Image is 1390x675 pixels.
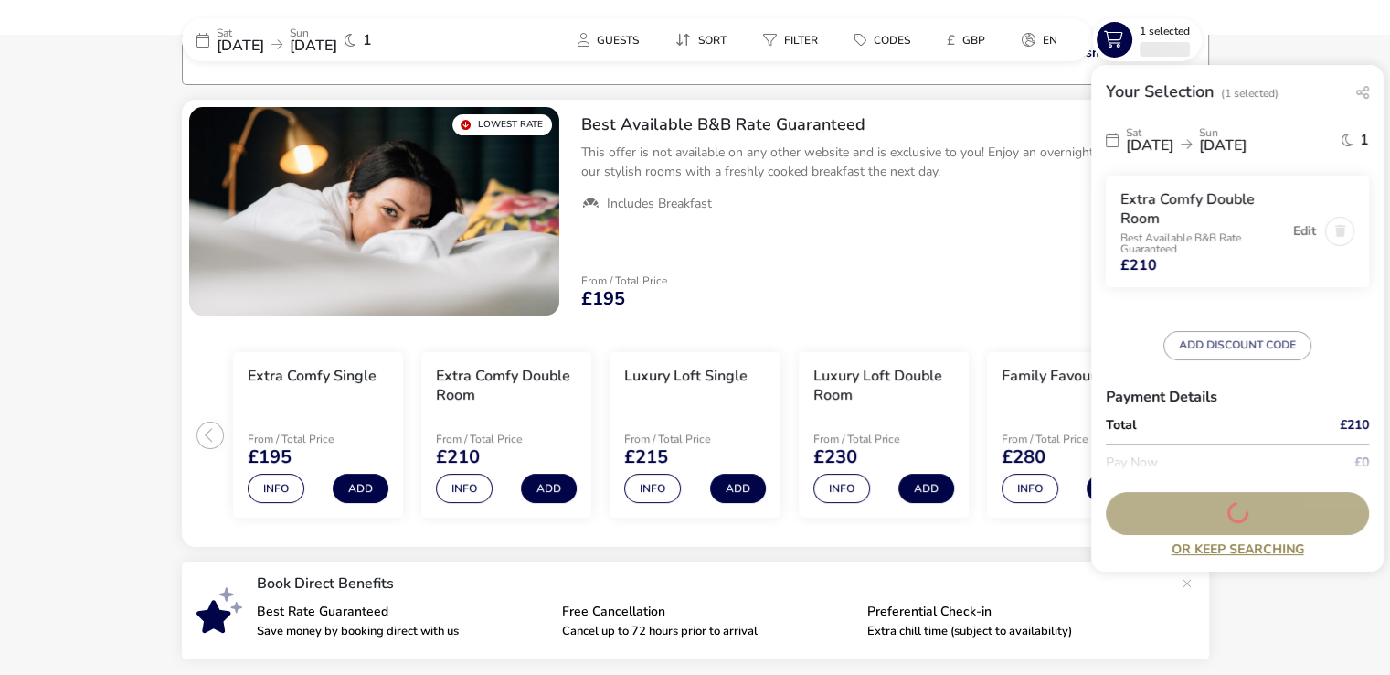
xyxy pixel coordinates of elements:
[363,33,372,48] span: 1
[248,448,292,466] span: £195
[1340,419,1369,432] span: £210
[567,100,1209,228] div: Best Available B&B Rate GuaranteedThis offer is not available on any other website and is exclusi...
[600,345,789,526] swiper-slide: 3 / 8
[248,474,304,503] button: Info
[947,31,955,49] i: £
[840,27,925,53] button: Codes
[436,367,577,405] h3: Extra Comfy Double Room
[784,33,818,48] span: Filter
[932,27,1000,53] button: £GBP
[581,275,667,286] p: From / Total Price
[581,143,1194,181] p: This offer is not available on any other website and is exclusive to you! Enjoy an overnight stay...
[790,345,978,526] swiper-slide: 4 / 8
[521,474,577,503] button: Add
[1106,542,1369,556] a: Or Keep Searching
[290,27,337,38] p: Sun
[581,114,1194,135] h2: Best Available B&B Rate Guaranteed
[867,626,1158,637] p: Extra chill time (subject to availability)
[1163,331,1311,360] button: ADD DISCOUNT CODE
[1126,135,1173,155] span: [DATE]
[624,448,668,466] span: £215
[581,290,625,308] span: £195
[624,474,681,503] button: Info
[436,474,493,503] button: Info
[932,27,1007,53] naf-pibe-menu-bar-item: £GBP
[1092,18,1209,61] naf-pibe-menu-bar-item: 1 Selected
[257,576,1172,591] p: Book Direct Benefits
[813,367,954,405] h3: Luxury Loft Double Room
[562,605,853,618] p: Free Cancellation
[248,434,377,445] p: From / Total Price
[661,27,748,53] naf-pibe-menu-bar-item: Sort
[1120,190,1284,229] h3: Extra Comfy Double Room
[1221,86,1279,101] span: (1 Selected)
[452,114,552,135] div: Lowest Rate
[257,605,547,618] p: Best Rate Guaranteed
[748,27,840,53] naf-pibe-menu-bar-item: Filter
[813,434,943,445] p: From / Total Price
[562,626,853,637] p: Cancel up to 72 hours prior to arrival
[607,196,712,212] span: Includes Breakfast
[563,27,661,53] naf-pibe-menu-bar-item: Guests
[290,36,337,56] span: [DATE]
[1002,474,1058,503] button: Info
[1087,474,1142,503] button: Add
[563,27,653,53] button: Guests
[1092,18,1202,61] button: 1 Selected
[189,107,559,316] swiper-slide: 1 / 1
[257,626,547,637] p: Save money by booking direct with us
[962,33,985,48] span: GBP
[624,434,754,445] p: From / Total Price
[1106,449,1316,477] p: Pay Now
[436,448,480,466] span: £210
[597,33,639,48] span: Guests
[748,27,833,53] button: Filter
[248,367,377,386] h3: Extra Comfy Single
[217,27,264,38] p: Sat
[1293,224,1316,238] button: Edit
[867,605,1158,618] p: Preferential Check-in
[412,345,600,526] swiper-slide: 2 / 8
[661,27,741,53] button: Sort
[217,36,264,56] span: [DATE]
[978,345,1166,526] swiper-slide: 5 / 8
[1106,419,1316,432] p: Total
[1002,448,1045,466] span: £280
[898,474,954,503] button: Add
[436,434,566,445] p: From / Total Price
[1106,118,1369,161] div: Sat[DATE]Sun[DATE]1
[1354,456,1369,469] span: £0
[1120,232,1284,254] p: Best Available B&B Rate Guaranteed
[1199,127,1247,138] p: Sun
[224,345,412,526] swiper-slide: 1 / 8
[840,27,932,53] naf-pibe-menu-bar-item: Codes
[813,474,870,503] button: Info
[813,448,857,466] span: £230
[1106,80,1214,102] h2: Your Selection
[1002,434,1131,445] p: From / Total Price
[182,18,456,61] div: Sat[DATE]Sun[DATE]1
[1199,135,1247,155] span: [DATE]
[624,367,748,386] h3: Luxury Loft Single
[1002,367,1113,386] h3: Family Favourite
[1126,127,1173,138] p: Sat
[1360,133,1369,147] span: 1
[698,33,727,48] span: Sort
[333,474,388,503] button: Add
[1007,27,1079,53] naf-pibe-menu-bar-item: en
[1007,27,1072,53] button: en
[710,474,766,503] button: Add
[874,33,910,48] span: Codes
[1140,24,1190,38] span: 1 Selected
[1106,477,1316,504] p: Pay Later
[1120,258,1157,273] span: £210
[1043,33,1057,48] span: en
[1106,375,1369,419] h3: Payment Details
